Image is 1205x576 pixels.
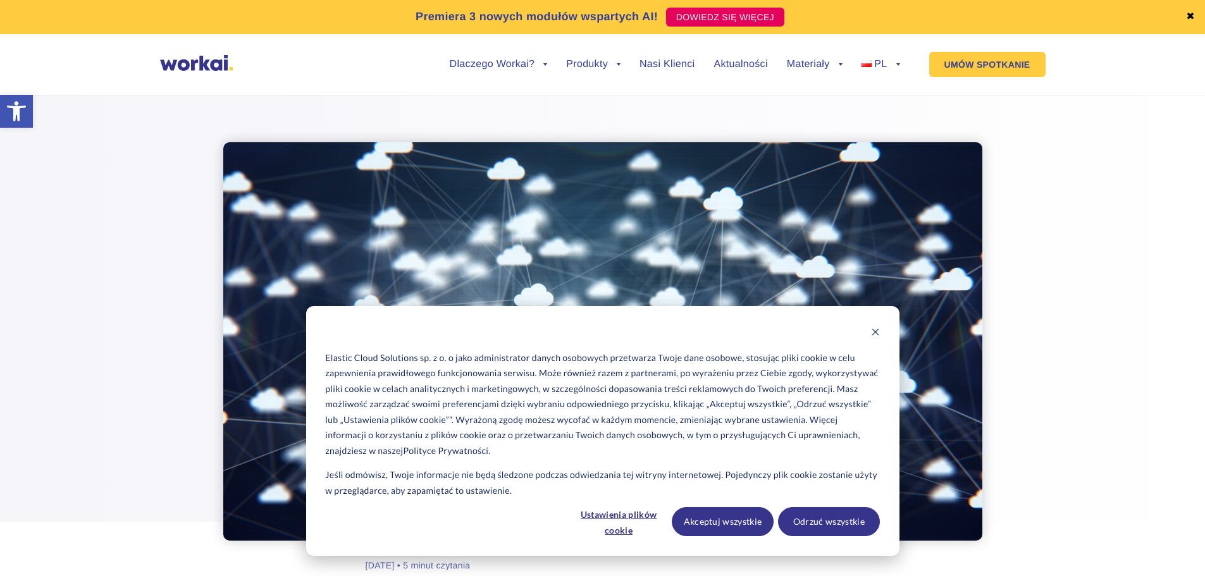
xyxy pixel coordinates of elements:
[450,59,548,70] a: Dlaczego Workai?
[929,52,1046,77] a: UMÓW SPOTKANIE
[416,8,658,25] p: Premiera 3 nowych modułów wspartych AI!
[1186,12,1195,22] a: ✖
[640,59,695,70] a: Nasi Klienci
[366,560,471,572] div: [DATE] • 5 minut czytania
[787,59,843,70] a: Materiały
[404,443,491,459] a: Polityce Prywatności.
[871,326,880,341] button: Dismiss cookie banner
[306,306,899,556] div: Cookie banner
[778,507,880,536] button: Odrzuć wszystkie
[862,59,900,70] a: PL
[714,59,767,70] a: Aktualności
[672,507,774,536] button: Akceptuj wszystkie
[325,467,879,498] p: Jeśli odmówisz, Twoje informacje nie będą śledzone podczas odwiedzania tej witryny internetowej. ...
[570,507,667,536] button: Ustawienia plików cookie
[666,8,784,27] a: DOWIEDZ SIĘ WIĘCEJ
[566,59,621,70] a: Produkty
[325,350,879,459] p: Elastic Cloud Solutions sp. z o. o jako administrator danych osobowych przetwarza Twoje dane osob...
[874,59,887,70] span: PL
[223,142,982,541] img: cloud-based intranet software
